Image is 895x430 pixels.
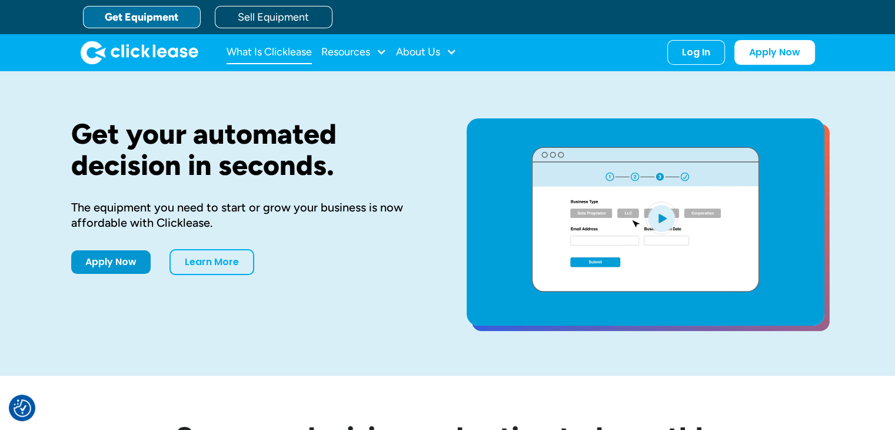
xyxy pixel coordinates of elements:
a: Apply Now [71,250,151,274]
img: Clicklease logo [81,41,198,64]
img: Blue play button logo on a light blue circular background [646,201,677,234]
a: Sell Equipment [215,6,332,28]
img: Revisit consent button [14,399,31,417]
a: open lightbox [467,118,824,326]
a: home [81,41,198,64]
div: Log In [682,47,710,58]
a: What Is Clicklease [227,41,312,64]
a: Apply Now [734,40,815,65]
a: Get Equipment [83,6,201,28]
button: Consent Preferences [14,399,31,417]
a: Learn More [169,249,254,275]
div: About Us [396,41,457,64]
h1: Get your automated decision in seconds. [71,118,429,181]
div: The equipment you need to start or grow your business is now affordable with Clicklease. [71,200,429,230]
div: Resources [321,41,387,64]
